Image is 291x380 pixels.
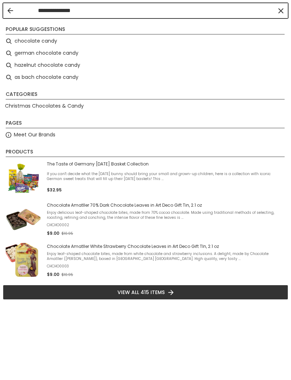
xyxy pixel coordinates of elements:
a: Easter Basket Stuffers CollectionThe Taste of Germany [DATE] Basket CollectionIf you can't decide... [6,161,285,196]
li: Chocolate Amatller White Strawberry Chocolate Leaves in Art Deco Gift TIn, 2.1 oz [3,240,288,281]
li: Pages [6,119,285,128]
button: Back [7,8,13,13]
li: View all 415 items [3,285,288,300]
li: german chocolate candy [3,47,288,59]
li: Products [6,148,285,157]
span: Enjoy leaf-shaped chocolate bites, made from white chocolate and strawberry inclusions. A delight... [47,251,285,261]
span: CHCHO0003 [47,264,285,269]
span: $32.95 [47,187,62,193]
li: Categories [6,91,285,99]
span: $9.00 [47,271,59,277]
a: Christmas Chocolates & Candy [5,102,84,110]
li: chocolate candy [3,35,288,47]
li: as bach chocolate candy [3,71,288,83]
span: The Taste of Germany [DATE] Basket Collection [47,161,285,167]
a: Chocolate Amatller White Strawberry Chocolate Leaves in Art Deco Gift TIn, 2.1 ozEnjoy leaf-shape... [6,243,285,278]
span: $10.95 [61,231,73,236]
li: The Taste of Germany Easter Basket Collection [3,158,288,199]
span: View all 415 items [117,288,165,296]
li: Chocolate Amatller 70% Dark Chocolate Leaves in Art Deco Gift Tin, 2.1 oz [3,199,288,240]
li: Christmas Chocolates & Candy [3,100,288,112]
span: Enjoy delicious leaf-shaped chocolate bites, made from 70% cocoa chocolate. Made using traditiona... [47,210,285,220]
img: Easter Basket Stuffers Collection [6,161,41,196]
li: hazelnut chocolate candy [3,59,288,71]
li: Popular suggestions [6,26,285,34]
span: $9.00 [47,230,59,236]
span: Chocolate Amatller White Strawberry Chocolate Leaves in Art Deco Gift TIn, 2.1 oz [47,244,285,249]
span: $10.95 [61,272,73,277]
span: Chocolate Amatller 70% Dark Chocolate Leaves in Art Deco Gift Tin, 2.1 oz [47,202,285,208]
button: Clear [277,7,284,14]
li: Meet Our Brands [3,129,288,141]
a: Meet Our Brands [14,131,55,139]
a: Chocolate Amatller 70% Dark Chocolate Leaves in Art Deco Gift Tin, 2.1 ozEnjoy delicious leaf-sha... [6,202,285,237]
span: CHCHO0002 [47,223,285,228]
span: If you can't decide what the [DATE] bunny should bring your small and grown-up children, here is ... [47,172,285,181]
